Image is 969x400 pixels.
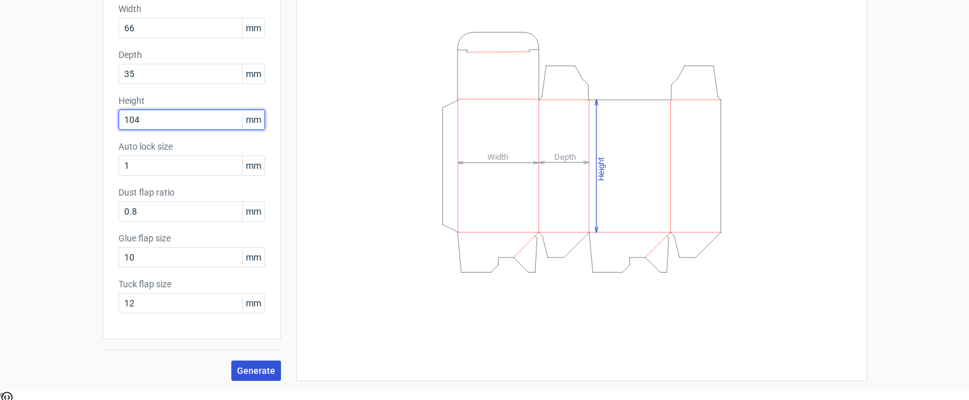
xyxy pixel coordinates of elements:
tspan: Height [596,157,605,180]
span: mm [242,18,264,38]
label: Tuck flap size [118,278,265,290]
span: mm [242,202,264,221]
label: Dust flap ratio [118,186,265,199]
button: Generate [231,361,281,381]
label: Auto lock size [118,140,265,153]
span: mm [242,64,264,83]
span: mm [242,294,264,313]
tspan: Depth [554,152,575,161]
span: mm [242,248,264,267]
label: Height [118,94,265,107]
label: Depth [118,48,265,61]
tspan: Width [487,152,508,161]
span: Generate [237,366,275,375]
label: Width [118,3,265,15]
label: Glue flap size [118,232,265,245]
span: mm [242,110,264,129]
span: mm [242,156,264,175]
